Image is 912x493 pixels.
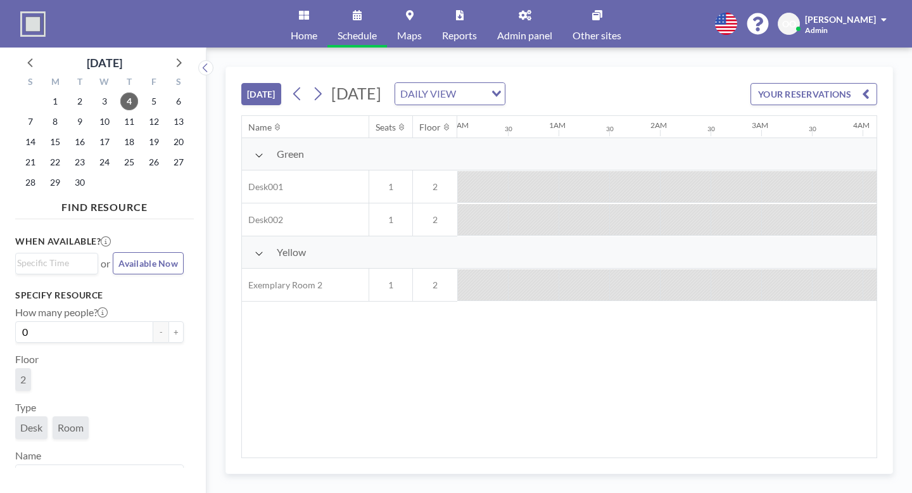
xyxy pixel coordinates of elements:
span: DAILY VIEW [398,86,459,102]
span: Friday, September 12, 2025 [145,113,163,131]
span: Tuesday, September 2, 2025 [71,93,89,110]
span: Wednesday, September 10, 2025 [96,113,113,131]
div: 30 [707,125,715,133]
button: Available Now [113,252,184,274]
label: How many people? [15,306,108,319]
span: Saturday, September 20, 2025 [170,133,187,151]
span: [PERSON_NAME] [805,14,876,25]
span: Monday, September 15, 2025 [46,133,64,151]
input: Search for option [17,256,91,270]
span: 2 [413,214,457,226]
span: Friday, September 5, 2025 [145,93,163,110]
span: Tuesday, September 30, 2025 [71,174,89,191]
span: Desk001 [242,181,283,193]
span: 1 [369,279,412,291]
button: - [153,321,168,343]
span: Friday, September 26, 2025 [145,153,163,171]
div: Seats [376,122,396,133]
span: Other sites [573,30,621,41]
span: Green [277,148,304,160]
span: Saturday, September 6, 2025 [170,93,187,110]
span: Saturday, September 27, 2025 [170,153,187,171]
span: Sunday, September 14, 2025 [22,133,39,151]
h3: Specify resource [15,290,184,301]
button: [DATE] [241,83,281,105]
div: 4AM [853,120,870,130]
span: Monday, September 8, 2025 [46,113,64,131]
img: organization-logo [20,11,46,37]
span: Exemplary Room 2 [242,279,322,291]
span: Admin panel [497,30,552,41]
label: Floor [15,353,39,366]
div: 2AM [650,120,667,130]
span: Thursday, September 18, 2025 [120,133,138,151]
input: Search for option [17,468,176,484]
div: Search for option [395,83,505,105]
div: S [166,75,191,91]
div: Search for option [16,465,183,487]
span: Monday, September 29, 2025 [46,174,64,191]
span: Sunday, September 7, 2025 [22,113,39,131]
span: Tuesday, September 9, 2025 [71,113,89,131]
span: Saturday, September 13, 2025 [170,113,187,131]
div: Name [248,122,272,133]
span: Home [291,30,317,41]
button: + [168,321,184,343]
label: Type [15,401,36,414]
span: 2 [413,181,457,193]
span: or [101,257,110,270]
div: 30 [606,125,614,133]
span: [DATE] [331,84,381,103]
span: Sunday, September 28, 2025 [22,174,39,191]
span: Tuesday, September 23, 2025 [71,153,89,171]
span: Thursday, September 11, 2025 [120,113,138,131]
span: Room [58,421,84,434]
div: F [141,75,166,91]
span: Admin [805,25,828,35]
span: Desk002 [242,214,283,226]
span: Yellow [277,246,306,259]
div: Floor [419,122,441,133]
span: 1 [369,214,412,226]
span: Reports [442,30,477,41]
span: Desk [20,421,42,434]
div: S [18,75,43,91]
div: 12AM [448,120,469,130]
span: Monday, September 22, 2025 [46,153,64,171]
span: 2 [413,279,457,291]
input: Search for option [460,86,484,102]
span: Maps [397,30,422,41]
div: M [43,75,68,91]
div: 1AM [549,120,566,130]
div: 30 [505,125,512,133]
div: 30 [809,125,816,133]
div: T [68,75,92,91]
span: 1 [369,181,412,193]
span: OO [782,18,796,30]
div: 3AM [752,120,768,130]
div: Search for option [16,253,98,272]
button: YOUR RESERVATIONS [750,83,877,105]
span: 2 [20,373,26,386]
h4: FIND RESOURCE [15,196,194,214]
span: Schedule [338,30,377,41]
span: Thursday, September 25, 2025 [120,153,138,171]
span: Monday, September 1, 2025 [46,93,64,110]
div: [DATE] [87,54,122,72]
span: Thursday, September 4, 2025 [120,93,138,110]
span: Friday, September 19, 2025 [145,133,163,151]
span: Available Now [118,258,178,269]
span: Wednesday, September 24, 2025 [96,153,113,171]
div: W [92,75,117,91]
span: Wednesday, September 17, 2025 [96,133,113,151]
span: Wednesday, September 3, 2025 [96,93,113,110]
span: Tuesday, September 16, 2025 [71,133,89,151]
div: T [117,75,141,91]
span: Sunday, September 21, 2025 [22,153,39,171]
label: Name [15,449,41,462]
